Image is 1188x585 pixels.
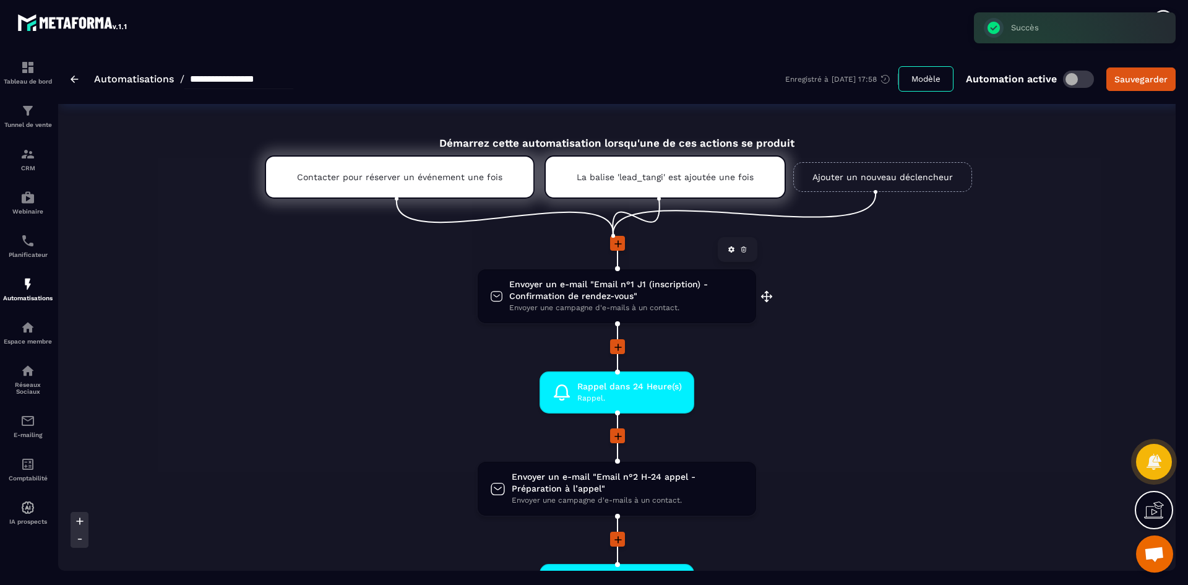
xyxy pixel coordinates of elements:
[3,338,53,345] p: Espace membre
[577,392,682,404] span: Rappel.
[577,172,754,182] p: La balise 'lead_tangi' est ajoutée une fois
[3,448,53,491] a: accountantaccountantComptabilité
[20,320,35,335] img: automations
[509,279,744,302] span: Envoyer un e-mail "Email n°1 J1 (inscription) - Confirmation de rendez-vous"
[577,381,682,392] span: Rappel dans 24 Heure(s)
[1106,67,1176,91] button: Sauvegarder
[20,277,35,292] img: automations
[3,381,53,395] p: Réseaux Sociaux
[3,121,53,128] p: Tunnel de vente
[3,267,53,311] a: automationsautomationsAutomatisations
[3,137,53,181] a: formationformationCRM
[3,404,53,448] a: emailemailE-mailing
[20,147,35,162] img: formation
[509,302,744,314] span: Envoyer une campagne d'e-mails à un contact.
[1136,535,1173,573] a: Ouvrir le chat
[20,233,35,248] img: scheduler
[297,172,502,182] p: Contacter pour réserver un événement une fois
[3,78,53,85] p: Tableau de bord
[512,471,744,495] span: Envoyer un e-mail "Email n°2 H-24 appel - Préparation à l’appel"
[20,103,35,118] img: formation
[512,495,744,506] span: Envoyer une campagne d'e-mails à un contact.
[20,414,35,428] img: email
[20,457,35,472] img: accountant
[832,75,877,84] p: [DATE] 17:58
[3,208,53,215] p: Webinaire
[793,162,972,192] a: Ajouter un nouveau déclencheur
[3,518,53,525] p: IA prospects
[20,500,35,515] img: automations
[17,11,129,33] img: logo
[180,73,184,85] span: /
[20,190,35,205] img: automations
[3,354,53,404] a: social-networksocial-networkRéseaux Sociaux
[3,251,53,258] p: Planificateur
[966,73,1057,85] p: Automation active
[3,431,53,438] p: E-mailing
[94,73,174,85] a: Automatisations
[20,60,35,75] img: formation
[898,66,953,92] button: Modèle
[3,311,53,354] a: automationsautomationsEspace membre
[785,74,898,85] div: Enregistré à
[3,94,53,137] a: formationformationTunnel de vente
[71,76,79,83] img: arrow
[3,181,53,224] a: automationsautomationsWebinaire
[3,165,53,171] p: CRM
[20,363,35,378] img: social-network
[3,475,53,482] p: Comptabilité
[1114,73,1168,85] div: Sauvegarder
[3,51,53,94] a: formationformationTableau de bord
[3,224,53,267] a: schedulerschedulerPlanificateur
[3,295,53,301] p: Automatisations
[234,123,1001,149] div: Démarrez cette automatisation lorsqu'une de ces actions se produit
